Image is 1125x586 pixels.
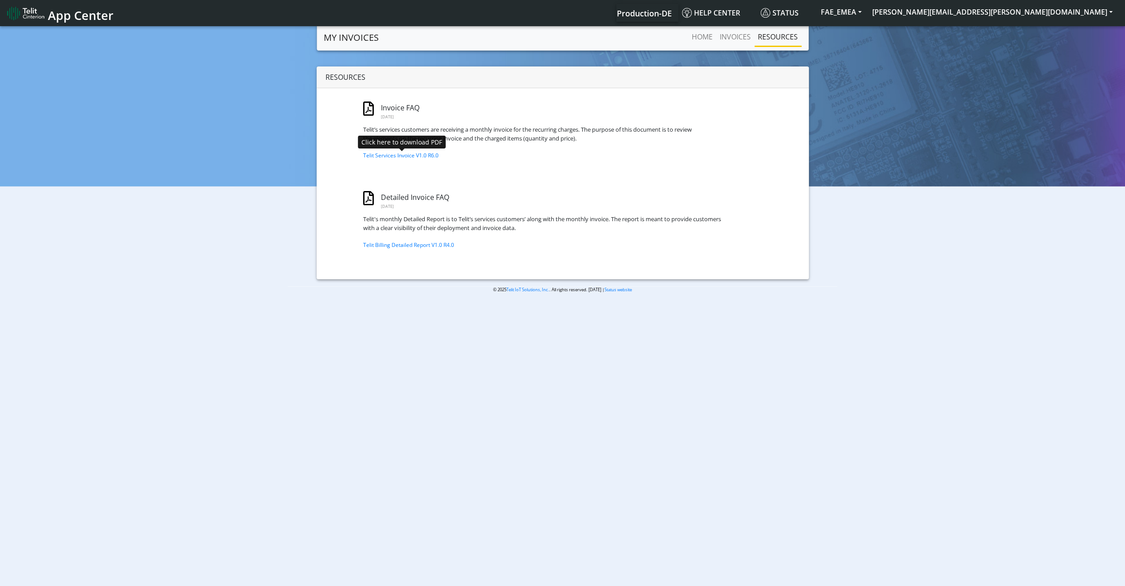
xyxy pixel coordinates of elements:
[48,7,114,23] span: App Center
[682,8,740,18] span: Help center
[288,286,837,293] p: © 2025 . All rights reserved. [DATE] |
[7,6,44,20] img: logo-telit-cinterion-gw-new.png
[867,4,1118,20] button: [PERSON_NAME][EMAIL_ADDRESS][PERSON_NAME][DOMAIN_NAME]
[363,241,454,249] a: Telit Billing Detailed Report V1.0 R4.0
[604,287,632,293] a: Status website
[716,28,754,46] a: INVOICES
[381,114,394,120] span: [DATE]
[815,4,867,20] button: FAE_EMEA
[757,4,815,22] a: Status
[363,152,439,159] a: Telit Services Invoice V1.0 R6.0
[760,8,770,18] img: status.svg
[754,28,801,46] a: RESOURCES
[617,8,672,19] span: Production-DE
[363,215,721,232] article: Telit's monthly Detailed Report is to Telit’s services customers’ along with the monthly invoice....
[381,104,474,112] h6: Invoice FAQ
[381,203,394,209] span: [DATE]
[317,66,809,88] div: Resources
[760,8,799,18] span: Status
[688,28,716,46] a: Home
[682,8,692,18] img: knowledge.svg
[7,4,112,23] a: App Center
[381,193,474,202] h6: Detailed Invoice FAQ
[363,125,721,143] article: Telit’s services customers are receiving a monthly invoice for the recurring charges. The purpose...
[616,4,671,22] a: Your current platform instance
[358,136,446,149] div: Click here to download PDF
[324,29,379,47] a: MY INVOICES
[678,4,757,22] a: Help center
[506,287,549,293] a: Telit IoT Solutions, Inc.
